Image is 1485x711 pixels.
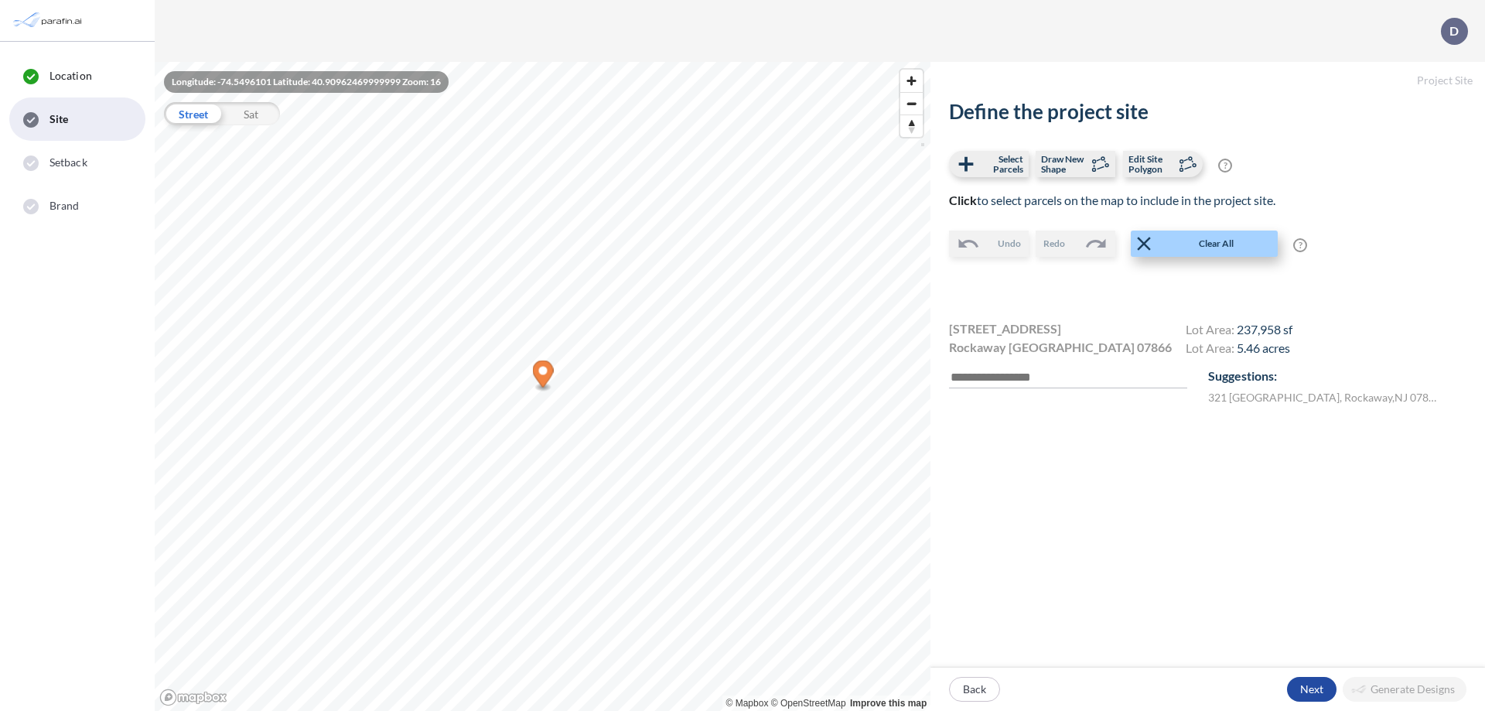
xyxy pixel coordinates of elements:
div: Longitude: -74.5496101 Latitude: 40.90962469999999 Zoom: 16 [164,71,449,93]
h4: Lot Area: [1186,340,1292,359]
a: Mapbox homepage [159,689,227,706]
img: Parafin [12,6,87,35]
p: Back [963,682,986,697]
span: [STREET_ADDRESS] [949,320,1061,338]
b: Click [949,193,977,207]
span: Clear All [1156,237,1276,251]
div: Map marker [533,361,554,392]
button: Redo [1036,231,1115,257]
span: to select parcels on the map to include in the project site. [949,193,1275,207]
span: Location [49,68,92,84]
button: Zoom in [900,70,923,92]
span: Site [49,111,68,127]
a: Improve this map [850,698,927,709]
p: Next [1300,682,1323,697]
div: Sat [222,102,280,125]
button: Undo [949,231,1029,257]
button: Back [949,677,1000,702]
p: D [1449,24,1459,38]
label: 321 [GEOGRAPHIC_DATA] , Rockaway , NJ 07866 , US [1208,389,1441,405]
div: Street [164,102,222,125]
span: Reset bearing to north [900,115,923,137]
button: Zoom out [900,92,923,115]
span: Rockaway [GEOGRAPHIC_DATA] 07866 [949,338,1172,357]
h4: Lot Area: [1186,322,1292,340]
h2: Define the project site [949,100,1466,124]
p: Suggestions: [1208,367,1466,385]
span: 5.46 acres [1237,340,1290,355]
span: Draw New Shape [1041,154,1087,174]
span: Undo [998,237,1021,251]
span: ? [1293,238,1307,252]
span: Redo [1043,237,1065,251]
h5: Project Site [930,62,1485,100]
span: Select Parcels [978,154,1023,174]
button: Reset bearing to north [900,115,923,137]
canvas: Map [155,62,930,711]
span: Setback [49,155,87,170]
span: Edit Site Polygon [1128,154,1174,174]
span: 237,958 sf [1237,322,1292,337]
button: Clear All [1131,231,1278,257]
button: Next [1287,677,1336,702]
span: Zoom out [900,93,923,115]
a: Mapbox [726,698,769,709]
a: OpenStreetMap [771,698,846,709]
span: ? [1218,159,1232,173]
span: Brand [49,198,80,214]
